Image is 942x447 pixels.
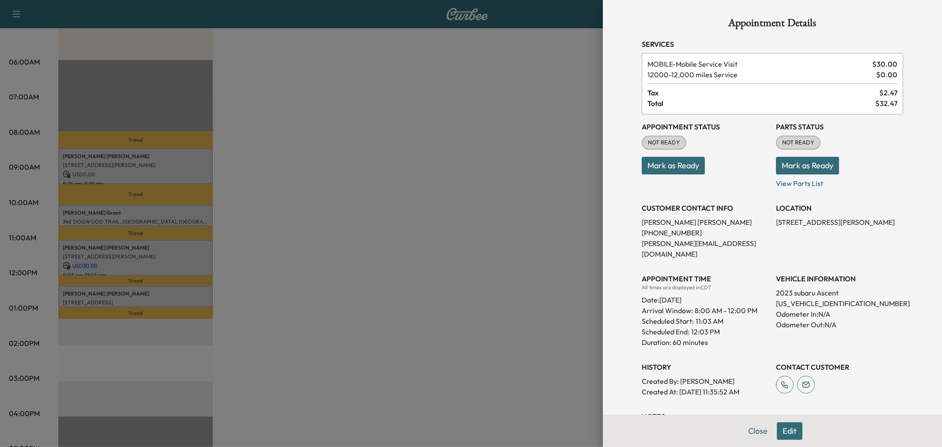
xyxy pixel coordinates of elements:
button: Mark as Ready [776,157,839,174]
h3: APPOINTMENT TIME [642,273,769,284]
p: [STREET_ADDRESS][PERSON_NAME] [776,217,903,227]
h3: LOCATION [776,203,903,213]
h3: Services [642,39,903,49]
p: [US_VEHICLE_IDENTIFICATION_NUMBER] [776,298,903,309]
p: Created At : [DATE] 11:35:52 AM [642,386,769,397]
p: [PERSON_NAME][EMAIL_ADDRESS][DOMAIN_NAME] [642,238,769,259]
h3: Parts Status [776,121,903,132]
div: All times are displayed in CDT [642,284,769,291]
button: Mark as Ready [642,157,705,174]
h3: CONTACT CUSTOMER [776,362,903,372]
span: Mobile Service Visit [647,59,869,69]
p: Scheduled End: [642,326,689,337]
p: Created By : [PERSON_NAME] [642,376,769,386]
h3: CUSTOMER CONTACT INFO [642,203,769,213]
p: 2023 subaru Ascent [776,288,903,298]
p: Duration: 60 minutes [642,337,769,348]
span: $ 2.47 [879,87,897,98]
span: 12,000 miles Service [647,69,873,80]
h3: Appointment Status [642,121,769,132]
p: [PHONE_NUMBER] [642,227,769,238]
p: Odometer In: N/A [776,309,903,319]
p: Scheduled Start: [642,316,694,326]
h3: VEHICLE INFORMATION [776,273,903,284]
span: $ 0.00 [876,69,897,80]
p: 12:03 PM [691,326,720,337]
button: Close [742,422,773,440]
span: Tax [647,87,879,98]
p: Arrival Window: [642,305,769,316]
p: Odometer Out: N/A [776,319,903,330]
div: Date: [DATE] [642,291,769,305]
span: Total [647,98,875,109]
p: 11:03 AM [696,316,723,326]
p: [PERSON_NAME] [PERSON_NAME] [642,217,769,227]
p: View Parts List [776,174,903,189]
h3: NOTES [642,411,903,422]
span: NOT READY [777,138,820,147]
h3: History [642,362,769,372]
span: $ 32.47 [875,98,897,109]
h1: Appointment Details [642,18,903,32]
span: 8:00 AM - 12:00 PM [695,305,757,316]
button: Edit [777,422,802,440]
span: $ 30.00 [872,59,897,69]
span: NOT READY [643,138,685,147]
